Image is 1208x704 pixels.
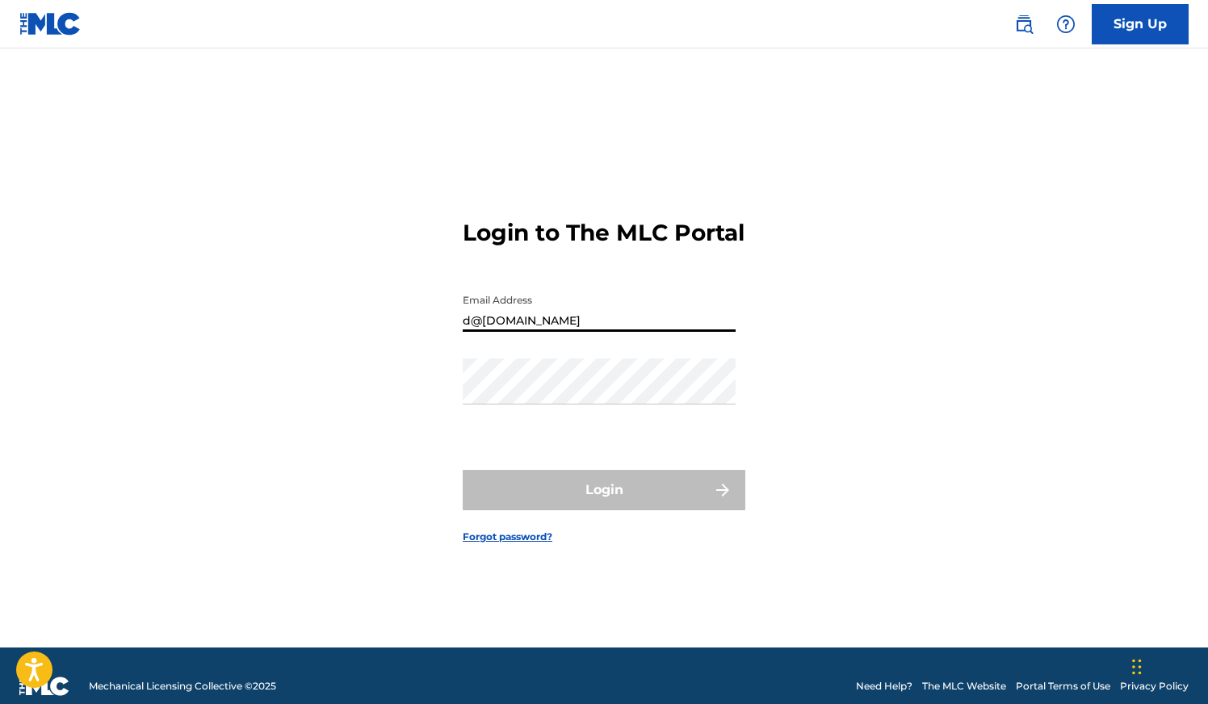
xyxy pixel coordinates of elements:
[922,679,1006,694] a: The MLC Website
[1014,15,1034,34] img: search
[1008,8,1040,40] a: Public Search
[1050,8,1082,40] div: Help
[463,219,745,247] h3: Login to The MLC Portal
[463,530,552,544] a: Forgot password?
[1132,643,1142,691] div: Drag
[19,12,82,36] img: MLC Logo
[19,677,69,696] img: logo
[1092,4,1189,44] a: Sign Up
[1056,15,1076,34] img: help
[1016,679,1110,694] a: Portal Terms of Use
[856,679,912,694] a: Need Help?
[1120,679,1189,694] a: Privacy Policy
[1127,626,1208,704] iframe: Chat Widget
[89,679,276,694] span: Mechanical Licensing Collective © 2025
